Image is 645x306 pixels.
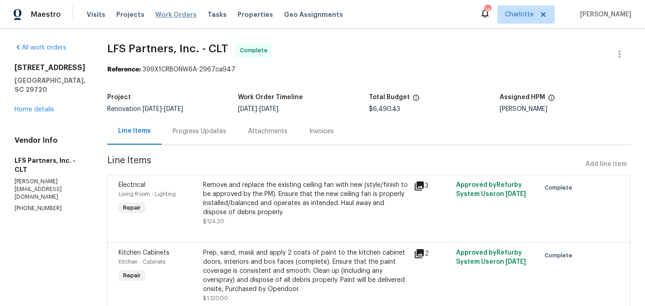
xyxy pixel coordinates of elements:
[119,250,169,256] span: Kitchen Cabinets
[238,106,257,112] span: [DATE]
[119,182,145,188] span: Electrical
[15,205,85,212] p: [PHONE_NUMBER]
[414,181,451,191] div: 3
[259,106,278,112] span: [DATE]
[107,65,630,74] div: 399X1CRBGNW6A-2967ca947
[203,181,408,217] div: Remove and replace the existing ceiling fan with new (style/finish to be approved by the PM). Ens...
[118,126,151,135] div: Line Items
[500,94,545,100] h5: Assigned HPM
[119,191,176,197] span: Living Room - Lighting
[107,94,131,100] h5: Project
[208,11,227,18] span: Tasks
[107,43,228,54] span: LFS Partners, Inc. - CLT
[238,94,303,100] h5: Work Order Timeline
[15,106,54,113] a: Home details
[412,94,420,106] span: The total cost of line items that have been proposed by Opendoor. This sum includes line items th...
[203,219,224,224] span: $124.20
[203,296,228,301] span: $1,120.00
[456,182,526,197] span: Approved by Refurby System User on
[15,178,85,201] p: [PERSON_NAME][EMAIL_ADDRESS][DOMAIN_NAME]
[203,248,408,294] div: Prep, sand, mask and apply 2 coats of paint to the kitchen cabinet doors, interiors and box faces...
[155,10,197,19] span: Work Orders
[15,76,85,94] h5: [GEOGRAPHIC_DATA], SC 29720
[369,106,400,112] span: $6,490.43
[143,106,162,112] span: [DATE]
[119,259,165,265] span: Kitchen - Cabinets
[116,10,144,19] span: Projects
[107,106,183,112] span: Renovation
[15,63,85,72] h2: [STREET_ADDRESS]
[87,10,105,19] span: Visits
[107,66,141,73] b: Reference:
[284,10,343,19] span: Geo Assignments
[31,10,61,19] span: Maestro
[309,127,334,136] div: Invoices
[15,45,66,51] a: All work orders
[548,94,555,106] span: The hpm assigned to this work order.
[576,10,631,19] span: [PERSON_NAME]
[238,10,273,19] span: Properties
[506,259,526,265] span: [DATE]
[240,46,271,55] span: Complete
[248,127,288,136] div: Attachments
[119,271,144,280] span: Repair
[119,203,144,212] span: Repair
[15,156,85,174] h5: LFS Partners, Inc. - CLT
[545,251,576,260] span: Complete
[107,156,582,173] span: Line Items
[505,10,534,19] span: Charlotte
[506,191,526,197] span: [DATE]
[369,94,410,100] h5: Total Budget
[414,248,451,259] div: 2
[500,106,630,112] div: [PERSON_NAME]
[456,250,526,265] span: Approved by Refurby System User on
[15,136,85,145] h4: Vendor Info
[173,127,226,136] div: Progress Updates
[238,106,278,112] span: -
[545,183,576,192] span: Complete
[143,106,183,112] span: -
[164,106,183,112] span: [DATE]
[484,5,491,15] div: 74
